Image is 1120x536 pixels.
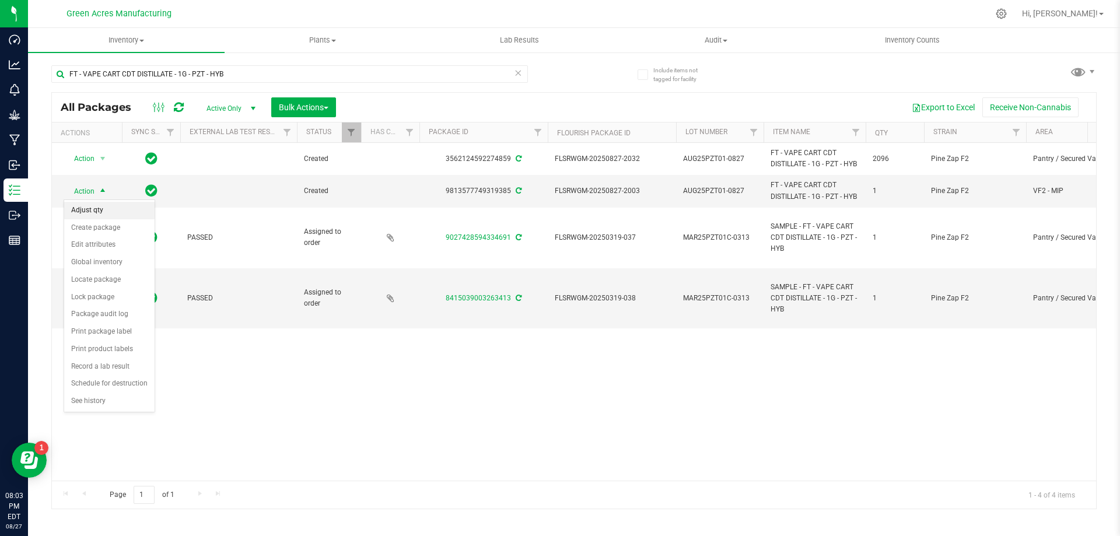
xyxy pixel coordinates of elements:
div: Manage settings [994,8,1009,19]
span: MAR25PZT01C-0313 [683,232,757,243]
span: SAMPLE - FT - VAPE CART CDT DISTILLATE - 1G - PZT - HYB [771,282,859,316]
span: FT - VAPE CART CDT DISTILLATE - 1G - PZT - HYB [771,148,859,170]
span: Pantry / Secured Vault [1033,232,1107,243]
li: Lock package [64,289,155,306]
span: FLSRWGM-20250827-2003 [555,185,669,197]
span: Pine Zap F2 [931,153,1019,164]
span: In Sync [145,150,157,167]
span: Clear [514,65,522,80]
inline-svg: Inbound [9,159,20,171]
a: Filter [744,122,764,142]
a: 8415039003263413 [446,294,511,302]
a: Filter [528,122,548,142]
a: Inventory Counts [814,28,1011,52]
span: select [96,183,110,199]
input: Search Package ID, Item Name, SKU, Lot or Part Number... [51,65,528,83]
li: Package audit log [64,306,155,323]
span: FT - VAPE CART CDT DISTILLATE - 1G - PZT - HYB [771,180,859,202]
li: Print product labels [64,341,155,358]
span: Sync from Compliance System [514,155,521,163]
span: Assigned to order [304,226,354,248]
li: Schedule for destruction [64,375,155,393]
span: AUG25PZT01-0827 [683,153,757,164]
inline-svg: Manufacturing [9,134,20,146]
iframe: Resource center unread badge [34,441,48,455]
span: MAR25PZT01C-0313 [683,293,757,304]
p: 08:03 PM EDT [5,491,23,522]
span: Sync from Compliance System [514,187,521,195]
span: Action [64,183,95,199]
a: Strain [933,128,957,136]
span: Page of 1 [100,486,184,504]
div: 3562124592274859 [418,153,549,164]
a: Filter [1007,122,1026,142]
span: Inventory Counts [869,35,956,45]
span: PASSED [187,232,290,243]
button: Export to Excel [904,97,982,117]
inline-svg: Dashboard [9,34,20,45]
span: In Sync [145,183,157,199]
span: PASSED [187,293,290,304]
span: 1 [873,293,917,304]
inline-svg: Outbound [9,209,20,221]
inline-svg: Grow [9,109,20,121]
span: Pantry / Secured Vault [1033,153,1107,164]
span: 1 [873,232,917,243]
span: Bulk Actions [279,103,328,112]
inline-svg: Monitoring [9,84,20,96]
span: select [96,150,110,167]
a: Item Name [773,128,810,136]
button: Receive Non-Cannabis [982,97,1079,117]
a: Filter [846,122,866,142]
span: AUG25PZT01-0827 [683,185,757,197]
span: 1 [873,185,917,197]
th: Has COA [361,122,419,143]
inline-svg: Analytics [9,59,20,71]
span: Audit [618,35,814,45]
a: Qty [875,129,888,137]
a: Status [306,128,331,136]
span: Sync from Compliance System [514,294,521,302]
a: Filter [342,122,361,142]
span: 2096 [873,153,917,164]
button: Bulk Actions [271,97,336,117]
a: Audit [618,28,814,52]
li: Edit attributes [64,236,155,254]
a: Filter [161,122,180,142]
a: Filter [278,122,297,142]
a: Lab Results [421,28,618,52]
li: Locate package [64,271,155,289]
p: 08/27 [5,522,23,531]
a: Package ID [429,128,468,136]
li: Create package [64,219,155,237]
a: Flourish Package ID [557,129,631,137]
inline-svg: Reports [9,234,20,246]
span: Lab Results [484,35,555,45]
iframe: Resource center [12,443,47,478]
a: External Lab Test Result [190,128,281,136]
input: 1 [134,486,155,504]
a: Area [1035,128,1053,136]
span: FLSRWGM-20250319-038 [555,293,669,304]
span: 1 - 4 of 4 items [1019,486,1084,503]
span: All Packages [61,101,143,114]
span: SAMPLE - FT - VAPE CART CDT DISTILLATE - 1G - PZT - HYB [771,221,859,255]
a: Inventory [28,28,225,52]
span: Include items not tagged for facility [653,66,712,83]
span: Created [304,153,354,164]
span: Pine Zap F2 [931,185,1019,197]
span: Plants [225,35,421,45]
a: Sync Status [131,128,176,136]
span: Sync from Compliance System [514,233,521,241]
span: Pantry / Secured Vault [1033,293,1107,304]
li: Adjust qty [64,202,155,219]
a: Lot Number [685,128,727,136]
a: Plants [225,28,421,52]
li: Global inventory [64,254,155,271]
a: Filter [400,122,419,142]
span: Green Acres Manufacturing [66,9,171,19]
li: See history [64,393,155,410]
div: Actions [61,129,117,137]
inline-svg: Inventory [9,184,20,196]
span: Assigned to order [304,287,354,309]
